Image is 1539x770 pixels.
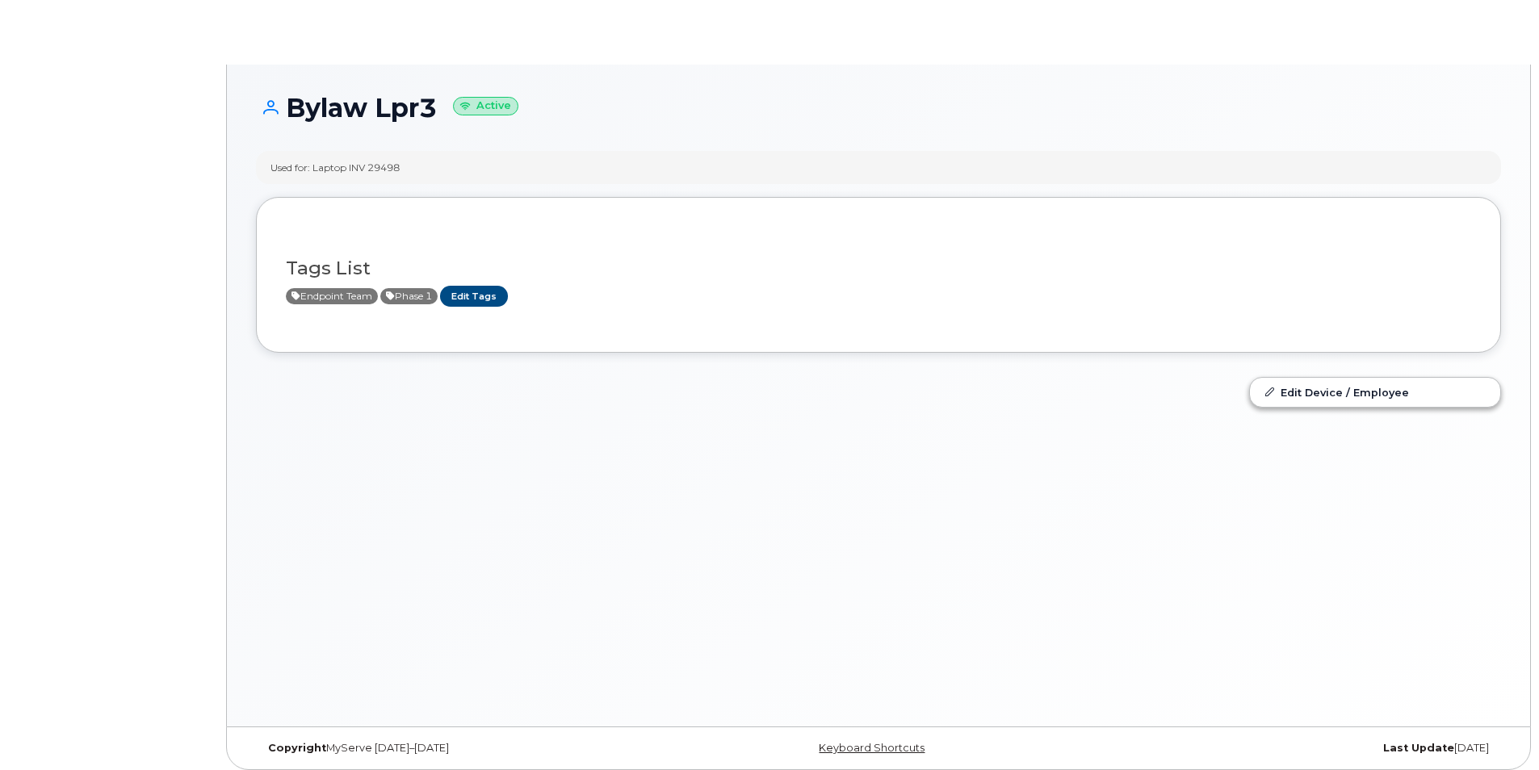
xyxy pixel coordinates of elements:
span: Active [380,288,438,304]
a: Edit Device / Employee [1250,378,1500,407]
div: Used for: Laptop INV 29498 [270,161,400,174]
a: Keyboard Shortcuts [819,742,925,754]
div: MyServe [DATE]–[DATE] [256,742,671,755]
strong: Last Update [1383,742,1454,754]
small: Active [453,97,518,115]
strong: Copyright [268,742,326,754]
span: Active [286,288,378,304]
div: [DATE] [1086,742,1501,755]
h1: Bylaw Lpr3 [256,94,1501,122]
h3: Tags List [286,258,1471,278]
a: Edit Tags [440,286,508,306]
